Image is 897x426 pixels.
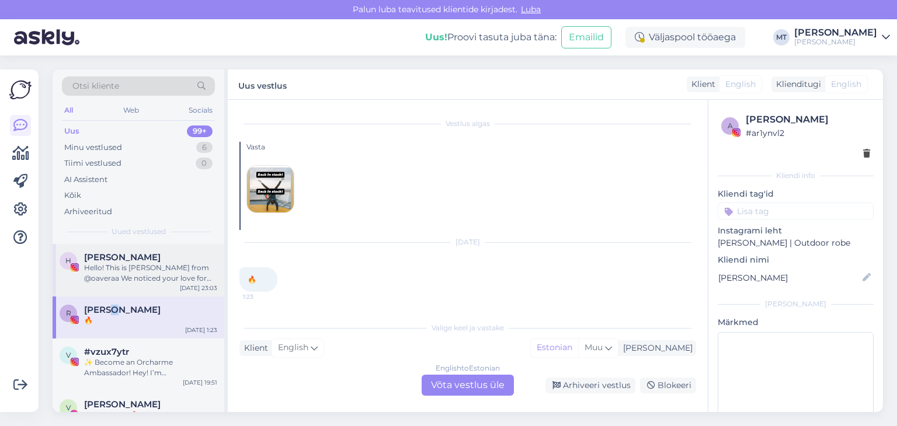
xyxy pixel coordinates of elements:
p: Instagrami leht [718,225,874,237]
div: [DATE] [239,237,696,247]
div: MT [773,29,790,46]
div: [PERSON_NAME] [718,299,874,309]
div: [DATE] 1:23 [185,326,217,334]
span: Muu [585,342,603,352]
div: Klient [239,342,268,354]
div: Minu vestlused [64,142,122,153]
b: Uus! [425,32,447,43]
label: Uus vestlus [238,76,287,92]
p: Kliendi tag'id [718,188,874,200]
a: [PERSON_NAME][PERSON_NAME] [794,28,890,47]
div: AI Assistent [64,174,107,186]
div: Uus [64,125,79,137]
div: Väljaspool tööaega [625,27,745,48]
span: v [66,351,71,359]
input: Lisa tag [718,202,874,220]
span: Otsi kliente [72,80,119,92]
span: English [831,78,861,90]
div: Arhiveeri vestlus [545,378,635,393]
div: Kõik [64,190,81,201]
div: [PERSON_NAME] [794,37,877,47]
div: 🔥 [84,315,217,326]
div: [DATE] 19:51 [183,378,217,387]
div: Estonian [531,339,578,357]
span: Uued vestlused [112,226,166,237]
div: Vasta [246,142,696,152]
span: English [278,341,308,354]
div: [PERSON_NAME] [794,28,877,37]
div: Klient [687,78,715,90]
div: All [62,103,75,118]
div: [DATE] 23:03 [180,284,217,292]
span: Luba [517,4,544,15]
div: Kliendi info [718,170,874,181]
span: English [725,78,756,90]
span: H [65,256,71,265]
p: Kliendi nimi [718,254,874,266]
div: Web [121,103,141,118]
div: Hello! This is [PERSON_NAME] from @oaveraa We noticed your love for hiking and outdoor life—your ... [84,263,217,284]
div: 0 [196,158,213,169]
span: V [66,403,71,412]
div: Socials [186,103,215,118]
div: English to Estonian [436,363,500,373]
div: # ar1ynvl2 [746,127,870,139]
button: Emailid [561,26,611,48]
div: Arhiveeritud [64,206,112,218]
img: attachment [247,166,294,212]
span: 1:23 [243,292,287,301]
span: #vzux7ytr [84,347,129,357]
div: [PERSON_NAME] [746,113,870,127]
input: Lisa nimi [718,271,860,284]
div: Klienditugi [771,78,821,90]
div: Vestlus algas [239,118,696,129]
span: 🔥 [248,275,256,284]
span: Hannah Hawkins [84,252,161,263]
div: 6 [196,142,213,153]
div: Võta vestlus üle [422,375,514,396]
div: Blokeeri [640,378,696,393]
p: Märkmed [718,316,874,329]
img: Askly Logo [9,79,32,101]
div: ✨ Become an Orcharme Ambassador! Hey! I’m [PERSON_NAME] from Orcharme 👋 – the eyewear brand made ... [84,357,217,378]
div: 99+ [187,125,213,137]
div: Tiimi vestlused [64,158,121,169]
span: R [66,309,71,317]
span: Viviana Marioly Cuellar Chilo [84,399,161,410]
div: Proovi tasuta juba täna: [425,30,557,44]
div: Valige keel ja vastake [239,323,696,333]
div: [PERSON_NAME] [618,342,693,354]
span: a [728,121,733,130]
p: [PERSON_NAME] | Outdoor robe [718,237,874,249]
span: Romain Carrera [84,305,161,315]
